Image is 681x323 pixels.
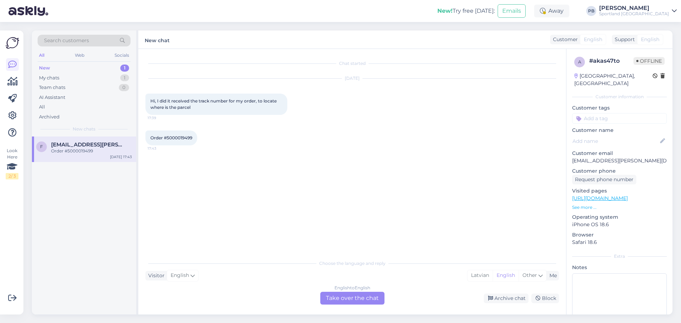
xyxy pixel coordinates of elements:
[572,113,667,124] input: Add a tag
[572,264,667,271] p: Notes
[145,60,559,67] div: Chat started
[39,113,60,121] div: Archived
[572,204,667,211] p: See more ...
[6,36,19,50] img: Askly Logo
[572,187,667,195] p: Visited pages
[320,292,384,305] div: Take over the chat
[534,5,569,17] div: Away
[39,84,65,91] div: Team chats
[39,65,50,72] div: New
[38,51,46,60] div: All
[145,272,165,279] div: Visitor
[120,74,129,82] div: 1
[572,150,667,157] p: Customer email
[73,51,86,60] div: Web
[572,231,667,239] p: Browser
[572,195,628,201] a: [URL][DOMAIN_NAME]
[572,94,667,100] div: Customer information
[148,146,174,151] span: 17:43
[578,59,581,65] span: a
[547,272,557,279] div: Me
[44,37,89,44] span: Search customers
[584,36,602,43] span: English
[572,221,667,228] p: iPhone OS 18.6
[73,126,95,132] span: New chats
[493,270,519,281] div: English
[145,260,559,267] div: Choose the language and reply
[531,294,559,303] div: Block
[437,7,495,15] div: Try free [DATE]:
[40,144,43,149] span: f
[522,272,537,278] span: Other
[110,154,132,160] div: [DATE] 17:43
[550,36,578,43] div: Customer
[572,213,667,221] p: Operating system
[171,272,189,279] span: English
[572,157,667,165] p: [EMAIL_ADDRESS][PERSON_NAME][DOMAIN_NAME]
[572,253,667,260] div: Extra
[113,51,131,60] div: Socials
[119,84,129,91] div: 0
[572,175,636,184] div: Request phone number
[586,6,596,16] div: PB
[145,35,170,44] label: New chat
[612,36,635,43] div: Support
[599,5,677,17] a: [PERSON_NAME]Sportland [GEOGRAPHIC_DATA]
[150,135,192,140] span: Order #5000019499
[334,285,370,291] div: English to English
[633,57,665,65] span: Offline
[572,167,667,175] p: Customer phone
[599,5,669,11] div: [PERSON_NAME]
[484,294,528,303] div: Archive chat
[572,104,667,112] p: Customer tags
[574,72,653,87] div: [GEOGRAPHIC_DATA], [GEOGRAPHIC_DATA]
[437,7,453,14] b: New!
[599,11,669,17] div: Sportland [GEOGRAPHIC_DATA]
[145,75,559,82] div: [DATE]
[39,74,59,82] div: My chats
[6,173,18,179] div: 2 / 3
[51,141,125,148] span: friksi.nesterenko@gmail.com
[572,239,667,246] p: Safari 18.6
[39,104,45,111] div: All
[641,36,659,43] span: English
[467,270,493,281] div: Latvian
[120,65,129,72] div: 1
[150,98,278,110] span: Hi, I did it received the track number for my order, to locate where is the parcel
[6,147,18,179] div: Look Here
[498,4,526,18] button: Emails
[148,115,174,121] span: 17:39
[39,94,65,101] div: AI Assistant
[572,137,659,145] input: Add name
[51,148,132,154] div: Order #5000019499
[589,57,633,65] div: # akas47to
[572,127,667,134] p: Customer name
